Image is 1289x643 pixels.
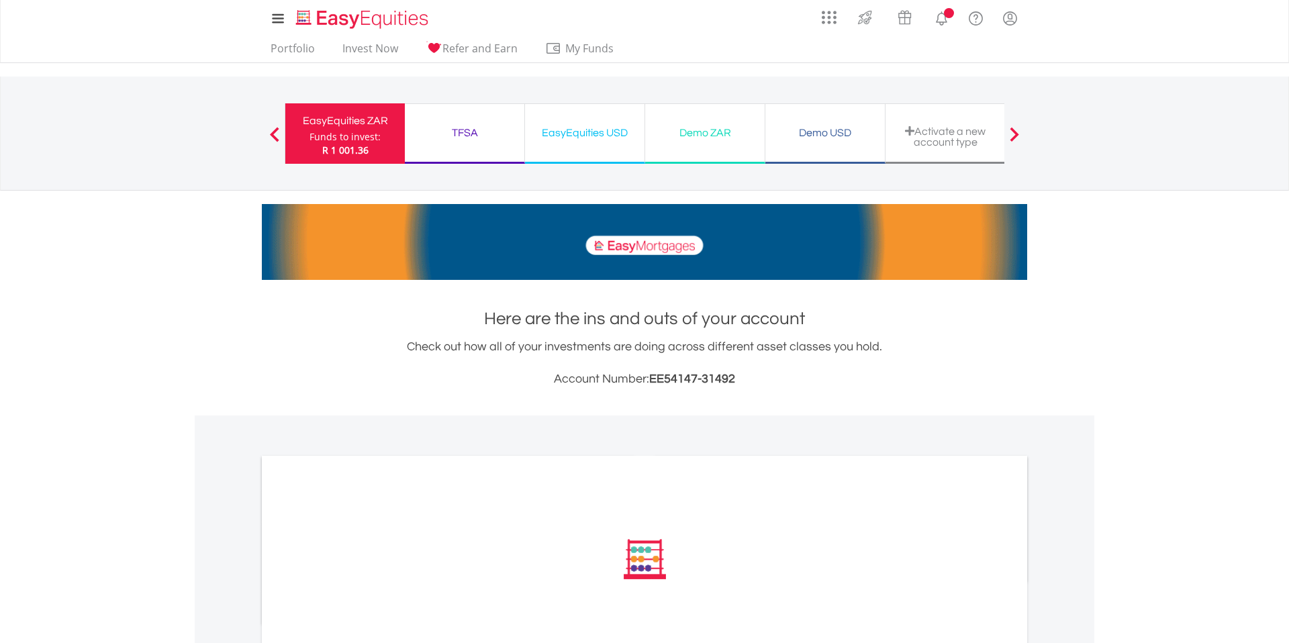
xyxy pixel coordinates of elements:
a: My Profile [993,3,1027,33]
div: Demo USD [773,123,877,142]
div: Check out how all of your investments are doing across different asset classes you hold. [262,338,1027,389]
span: My Funds [545,40,633,57]
div: Demo ZAR [653,123,757,142]
div: EasyEquities ZAR [293,111,397,130]
h3: Account Number: [262,370,1027,389]
img: EasyEquities_Logo.png [293,8,434,30]
a: Invest Now [337,42,403,62]
a: Vouchers [885,3,924,28]
a: Portfolio [265,42,320,62]
a: Notifications [924,3,959,30]
a: Refer and Earn [420,42,523,62]
img: vouchers-v2.svg [894,7,916,28]
div: Activate a new account type [894,126,997,148]
div: Funds to invest: [309,130,381,144]
span: R 1 001.36 [322,144,369,156]
span: Refer and Earn [442,41,518,56]
div: TFSA [413,123,516,142]
img: thrive-v2.svg [854,7,876,28]
img: grid-menu-icon.svg [822,10,837,25]
div: EasyEquities USD [533,123,636,142]
h1: Here are the ins and outs of your account [262,307,1027,331]
span: EE54147-31492 [649,373,735,385]
a: AppsGrid [813,3,845,25]
img: EasyMortage Promotion Banner [262,204,1027,280]
a: FAQ's and Support [959,3,993,30]
a: Home page [291,3,434,30]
